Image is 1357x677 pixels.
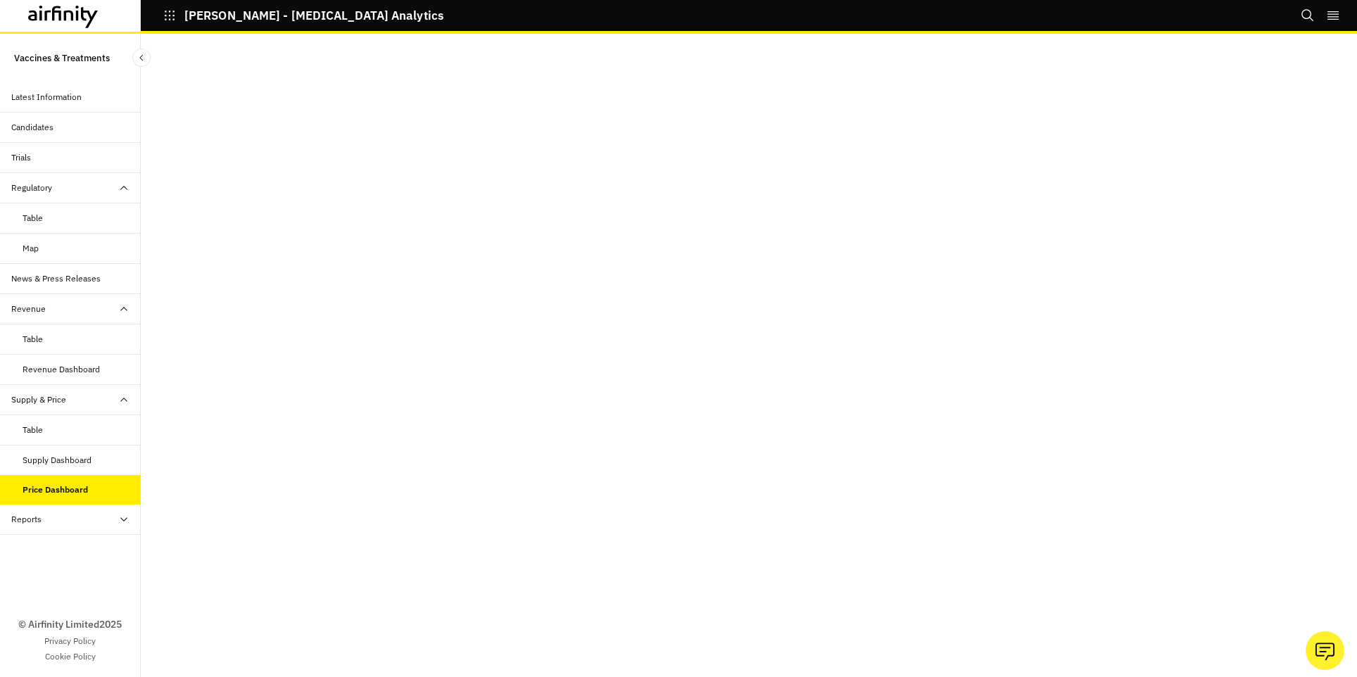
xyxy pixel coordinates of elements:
[23,483,88,496] div: Price Dashboard
[23,242,39,255] div: Map
[23,212,43,224] div: Table
[11,303,46,315] div: Revenue
[18,617,122,632] p: © Airfinity Limited 2025
[23,454,91,467] div: Supply Dashboard
[23,333,43,346] div: Table
[45,650,96,663] a: Cookie Policy
[23,424,43,436] div: Table
[11,393,66,406] div: Supply & Price
[184,9,443,22] p: [PERSON_NAME] - [MEDICAL_DATA] Analytics
[14,45,110,71] p: Vaccines & Treatments
[163,4,443,27] button: [PERSON_NAME] - [MEDICAL_DATA] Analytics
[11,272,101,285] div: News & Press Releases
[1301,4,1315,27] button: Search
[11,91,82,103] div: Latest Information
[1306,631,1344,670] button: Ask our analysts
[132,49,151,67] button: Close Sidebar
[11,182,52,194] div: Regulatory
[23,363,100,376] div: Revenue Dashboard
[44,635,96,647] a: Privacy Policy
[11,121,53,134] div: Candidates
[11,151,31,164] div: Trials
[11,513,42,526] div: Reports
